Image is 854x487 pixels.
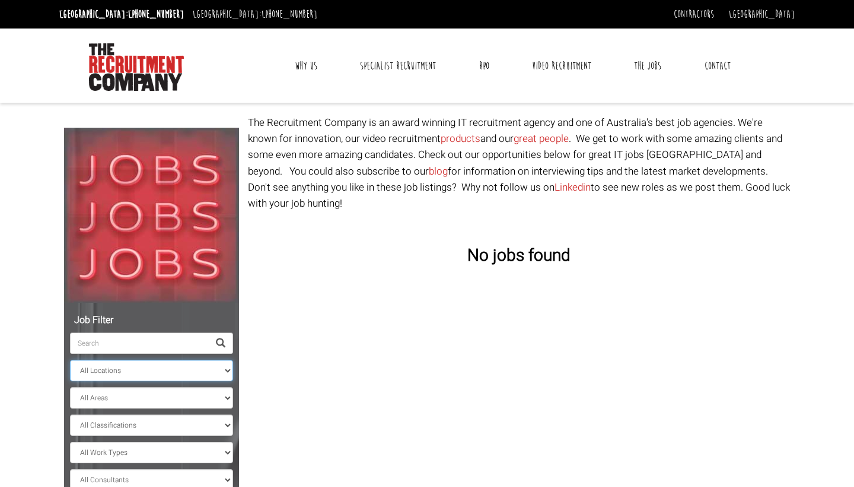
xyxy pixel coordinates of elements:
p: The Recruitment Company is an award winning IT recruitment agency and one of Australia's best job... [248,115,791,211]
a: Why Us [286,51,326,81]
input: Search [70,333,209,354]
h3: No jobs found [248,247,791,265]
a: blog [429,164,448,179]
a: products [441,131,480,146]
a: [GEOGRAPHIC_DATA] [729,8,795,21]
a: Video Recruitment [523,51,600,81]
a: Linkedin [555,180,591,195]
h5: Job Filter [70,315,233,326]
li: [GEOGRAPHIC_DATA]: [190,5,320,24]
a: Specialist Recruitment [351,51,445,81]
a: great people [514,131,569,146]
a: The Jobs [625,51,670,81]
a: RPO [470,51,498,81]
a: Contractors [674,8,714,21]
li: [GEOGRAPHIC_DATA]: [56,5,187,24]
a: [PHONE_NUMBER] [262,8,317,21]
a: Contact [696,51,740,81]
a: [PHONE_NUMBER] [128,8,184,21]
img: The Recruitment Company [89,43,184,91]
img: Jobs, Jobs, Jobs [64,128,239,303]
